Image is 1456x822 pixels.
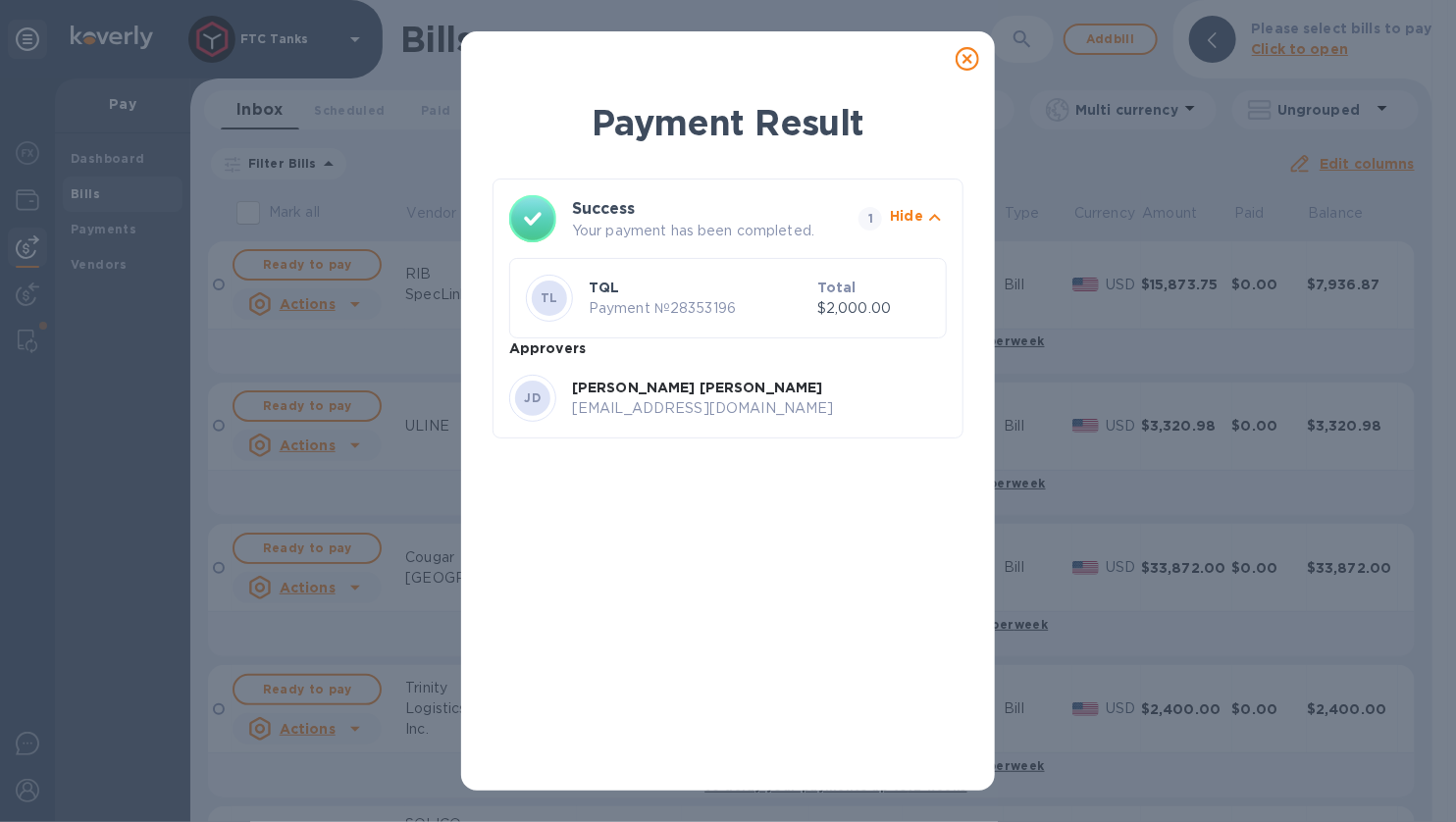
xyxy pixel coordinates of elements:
b: Total [817,280,857,295]
b: Approvers [509,340,586,356]
b: JD [525,390,542,405]
h3: Success [572,197,823,221]
b: TL [541,290,558,305]
p: [EMAIL_ADDRESS][DOMAIN_NAME] [572,398,926,419]
span: 1 [858,207,882,231]
button: Hide [890,206,947,232]
p: Payment № 28353196 [589,298,809,319]
p: Hide [890,206,923,226]
h1: Payment Result [493,98,963,147]
p: Your payment has been completed. [572,221,851,241]
p: $2,000.00 [817,298,930,319]
p: TQL [589,278,809,297]
b: [PERSON_NAME] [PERSON_NAME] [572,380,823,395]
